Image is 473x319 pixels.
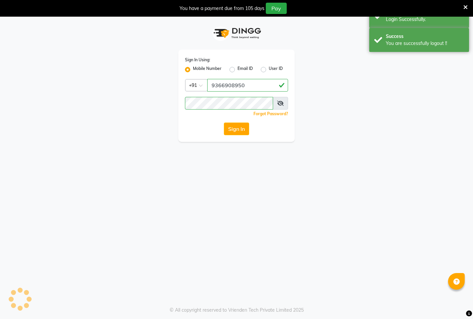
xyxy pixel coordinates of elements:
a: Forgot Password? [253,111,288,116]
div: You have a payment due from 105 days [180,5,264,12]
img: logo1.svg [210,23,263,43]
iframe: chat widget [445,292,466,312]
div: Login Successfully. [386,16,464,23]
div: You are successfully logout !! [386,40,464,47]
label: User ID [269,66,283,74]
label: Email ID [237,66,253,74]
label: Mobile Number [193,66,222,74]
div: Success [386,33,464,40]
input: Username [185,97,273,110]
label: Sign In Using: [185,57,210,63]
button: Sign In [224,123,249,135]
input: Username [207,79,288,92]
button: Pay [266,3,287,14]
